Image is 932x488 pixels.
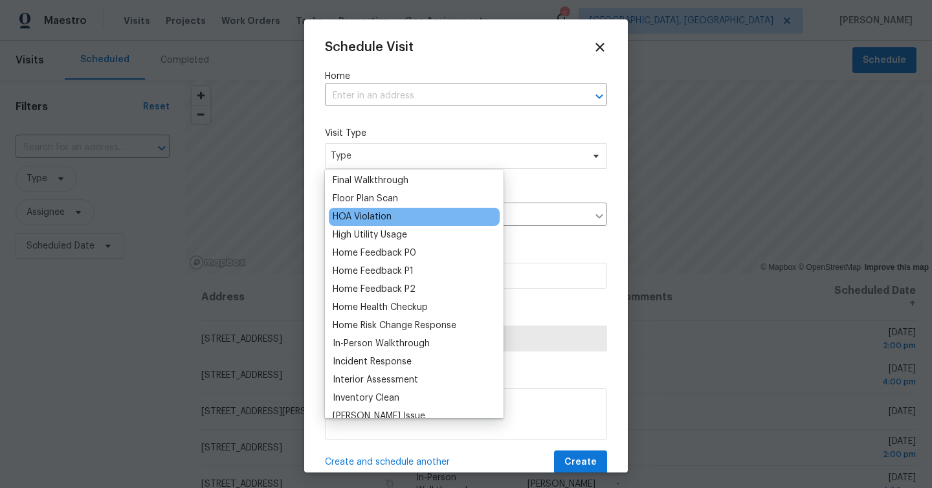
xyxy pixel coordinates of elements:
[333,410,425,423] div: [PERSON_NAME] Issue
[333,174,408,187] div: Final Walkthrough
[564,454,597,471] span: Create
[333,247,416,260] div: Home Feedback P0
[333,319,456,332] div: Home Risk Change Response
[333,301,428,314] div: Home Health Checkup
[554,450,607,474] button: Create
[333,283,416,296] div: Home Feedback P2
[333,337,430,350] div: In-Person Walkthrough
[333,210,392,223] div: HOA Violation
[333,192,398,205] div: Floor Plan Scan
[333,265,414,278] div: Home Feedback P1
[333,392,399,405] div: Inventory Clean
[333,228,407,241] div: High Utility Usage
[325,41,414,54] span: Schedule Visit
[331,150,582,162] span: Type
[325,456,450,469] span: Create and schedule another
[325,70,607,83] label: Home
[325,127,607,140] label: Visit Type
[590,87,608,105] button: Open
[325,86,571,106] input: Enter in an address
[593,40,607,54] span: Close
[333,373,418,386] div: Interior Assessment
[333,355,412,368] div: Incident Response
